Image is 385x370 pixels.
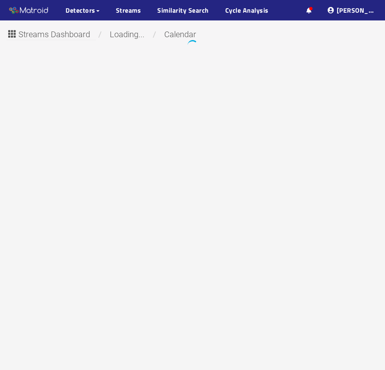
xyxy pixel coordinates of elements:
[6,32,96,38] a: Streams Dashboard
[104,29,151,39] span: loading...
[158,29,202,39] span: calendar
[8,4,49,17] img: Matroid logo
[18,28,90,41] span: Streams Dashboard
[116,5,141,15] a: Streams
[225,5,269,15] a: Cycle Analysis
[66,5,95,15] span: Detectors
[6,27,96,40] button: Streams Dashboard
[151,29,158,39] span: /
[96,29,104,39] span: /
[157,5,209,15] a: Similarity Search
